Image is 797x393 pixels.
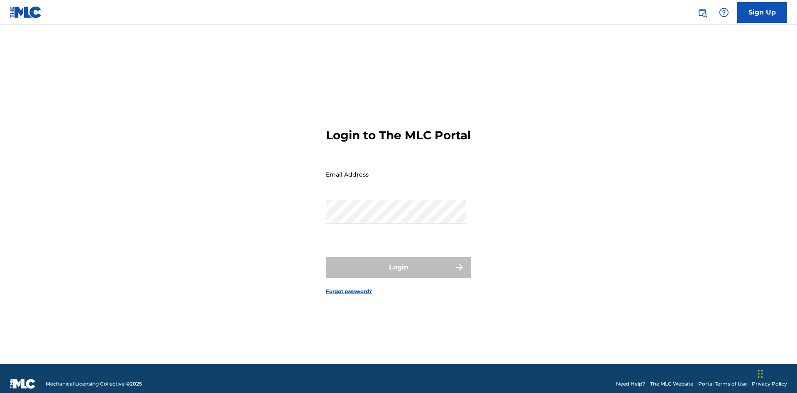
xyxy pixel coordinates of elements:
a: Forgot password? [326,288,372,295]
h3: Login to The MLC Portal [326,128,471,143]
img: help [719,7,729,17]
iframe: Chat Widget [755,353,797,393]
img: logo [10,379,36,389]
a: Need Help? [616,380,645,388]
span: Mechanical Licensing Collective © 2025 [46,380,142,388]
a: Privacy Policy [752,380,787,388]
div: Help [716,4,732,21]
img: search [697,7,707,17]
a: Sign Up [737,2,787,23]
img: MLC Logo [10,6,42,18]
a: The MLC Website [650,380,693,388]
div: Drag [758,361,763,386]
a: Public Search [694,4,711,21]
a: Portal Terms of Use [698,380,747,388]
